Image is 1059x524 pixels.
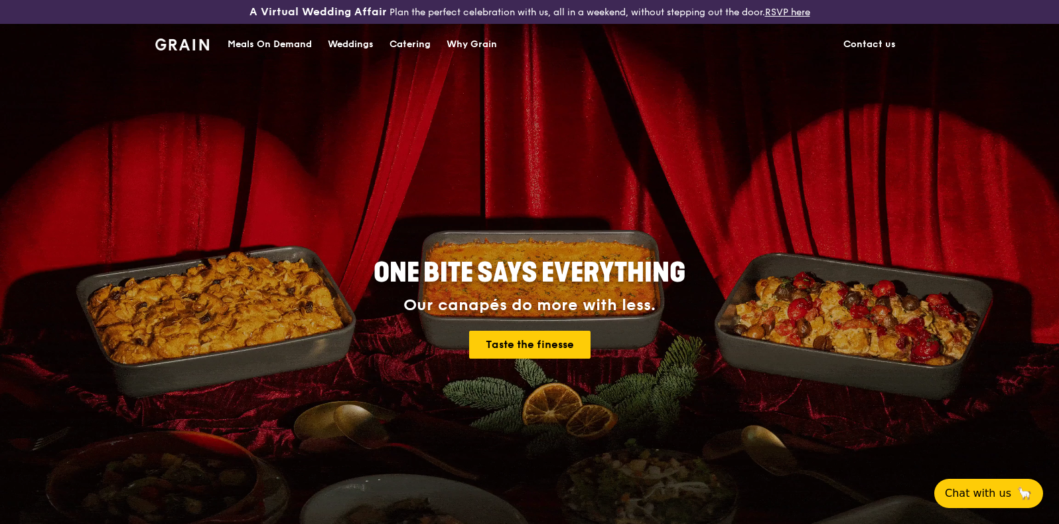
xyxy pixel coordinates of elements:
button: Chat with us🦙 [934,479,1043,508]
img: Grain [155,39,209,50]
div: Why Grain [447,25,497,64]
a: Taste the finesse [469,331,591,359]
a: Catering [382,25,439,64]
a: Why Grain [439,25,505,64]
span: 🦙 [1017,485,1032,501]
a: RSVP here [765,7,810,18]
div: Catering [389,25,431,64]
div: Weddings [328,25,374,64]
a: GrainGrain [155,23,209,63]
div: Meals On Demand [228,25,312,64]
a: Weddings [320,25,382,64]
a: Contact us [835,25,904,64]
div: Plan the perfect celebration with us, all in a weekend, without stepping out the door. [176,5,882,19]
span: Chat with us [945,485,1011,501]
h3: A Virtual Wedding Affair [249,5,387,19]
